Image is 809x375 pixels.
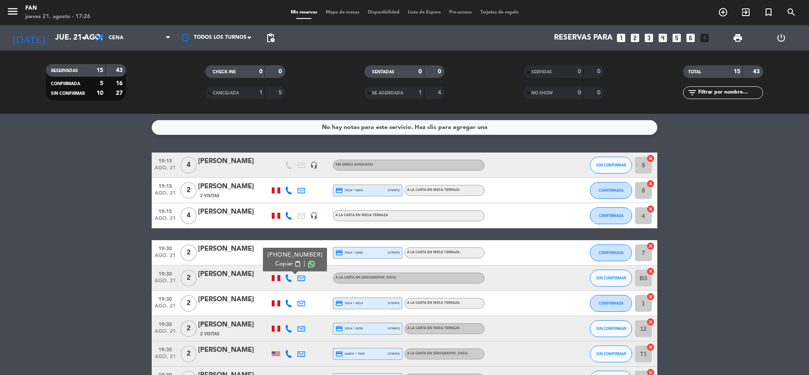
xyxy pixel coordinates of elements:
[599,250,624,255] span: CONFIRMADA
[155,216,176,225] span: ago. 21
[180,346,197,362] span: 2
[786,7,796,17] i: search
[25,4,91,13] div: Fan
[646,205,655,213] i: cancel
[590,244,632,261] button: CONFIRMADA
[310,212,318,220] i: headset_mic
[776,33,786,43] i: power_settings_new
[155,319,176,329] span: 19:30
[445,10,476,15] span: Pre-acceso
[109,35,123,41] span: Cena
[646,242,655,250] i: cancel
[155,278,176,288] span: ago. 21
[554,34,613,42] span: Reservas para
[335,300,343,307] i: credit_card
[688,70,701,74] span: TOTAL
[198,156,270,167] div: [PERSON_NAME]
[198,181,270,192] div: [PERSON_NAME]
[646,179,655,188] i: cancel
[155,243,176,253] span: 19:30
[418,69,422,75] strong: 0
[200,193,220,199] span: 2 Visitas
[259,90,263,96] strong: 1
[335,187,343,194] i: credit_card
[335,300,363,307] span: visa * 4514
[596,163,626,167] span: SIN CONFIRMAR
[388,250,400,255] span: stripe
[180,295,197,312] span: 2
[6,5,19,21] button: menu
[6,5,19,18] i: menu
[335,350,365,358] span: amex * 7005
[671,32,682,43] i: looks_5
[407,251,460,254] span: A la carta en Mesa Terraza
[578,90,581,96] strong: 0
[96,90,103,96] strong: 10
[646,154,655,163] i: cancel
[590,320,632,337] button: SIN CONFIRMAR
[590,157,632,174] button: SIN CONFIRMAR
[155,181,176,190] span: 19:15
[279,69,284,75] strong: 0
[388,300,400,306] span: stripe
[116,80,124,86] strong: 16
[155,303,176,313] span: ago. 21
[599,301,624,305] span: CONFIRMADA
[685,32,696,43] i: looks_6
[753,69,761,75] strong: 43
[590,346,632,362] button: SIN CONFIRMAR
[364,10,404,15] span: Disponibilidad
[699,32,710,43] i: add_box
[741,7,751,17] i: exit_to_app
[180,244,197,261] span: 2
[476,10,523,15] span: Tarjetas de regalo
[198,206,270,217] div: [PERSON_NAME]
[578,69,581,75] strong: 0
[388,351,400,356] span: stripe
[198,294,270,305] div: [PERSON_NAME]
[596,276,626,280] span: SIN CONFIRMAR
[275,260,301,268] button: Copiarcontent_paste
[265,33,276,43] span: pending_actions
[531,70,552,74] span: SERVIDAS
[155,165,176,175] span: ago. 21
[599,213,624,218] span: CONFIRMADA
[372,70,394,74] span: SENTADAS
[96,67,103,73] strong: 15
[275,260,293,268] span: Copiar
[335,350,343,358] i: credit_card
[51,91,85,96] span: SIN CONFIRMAR
[155,294,176,303] span: 19:30
[407,327,460,330] span: A la carta en Mesa Terraza
[763,7,774,17] i: turned_in_not
[78,33,88,43] i: arrow_drop_down
[335,325,343,332] i: credit_card
[590,207,632,224] button: CONFIRMADA
[100,80,103,86] strong: 5
[438,69,443,75] strong: 0
[116,90,124,96] strong: 27
[155,253,176,262] span: ago. 21
[616,32,627,43] i: looks_one
[116,67,124,73] strong: 43
[531,91,553,95] span: NO SHOW
[687,88,697,98] i: filter_list
[180,207,197,224] span: 4
[643,32,654,43] i: looks_3
[51,69,78,73] span: RESERVADAS
[590,182,632,199] button: CONFIRMADA
[155,354,176,364] span: ago. 21
[388,187,400,193] span: stripe
[646,292,655,301] i: cancel
[321,10,364,15] span: Mapa de mesas
[198,319,270,330] div: [PERSON_NAME]
[25,13,91,21] div: jueves 21. agosto - 17:26
[590,270,632,287] button: SIN CONFIRMAR
[646,318,655,326] i: cancel
[596,351,626,356] span: SIN CONFIRMAR
[198,345,270,356] div: [PERSON_NAME]
[279,90,284,96] strong: 5
[180,270,197,287] span: 2
[335,325,363,332] span: visa * 9359
[733,33,743,43] span: print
